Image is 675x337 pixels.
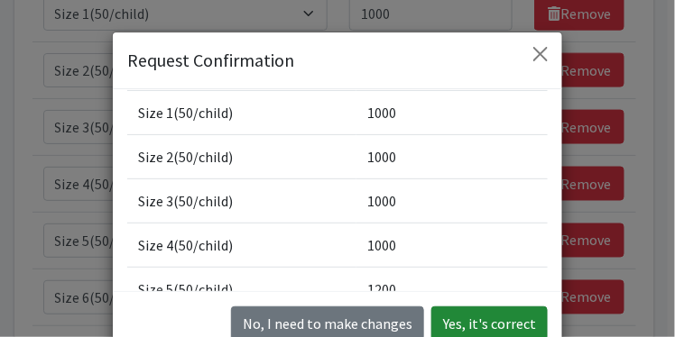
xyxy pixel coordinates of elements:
[356,267,548,311] td: 1200
[127,178,356,223] td: Size 3(50/child)
[526,40,555,68] button: Close
[356,134,548,178] td: 1000
[127,47,294,74] h5: Request Confirmation
[127,223,356,267] td: Size 4(50/child)
[127,90,356,134] td: Size 1(50/child)
[127,267,356,311] td: Size 5(50/child)
[356,90,548,134] td: 1000
[127,134,356,178] td: Size 2(50/child)
[356,223,548,267] td: 1000
[356,178,548,223] td: 1000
